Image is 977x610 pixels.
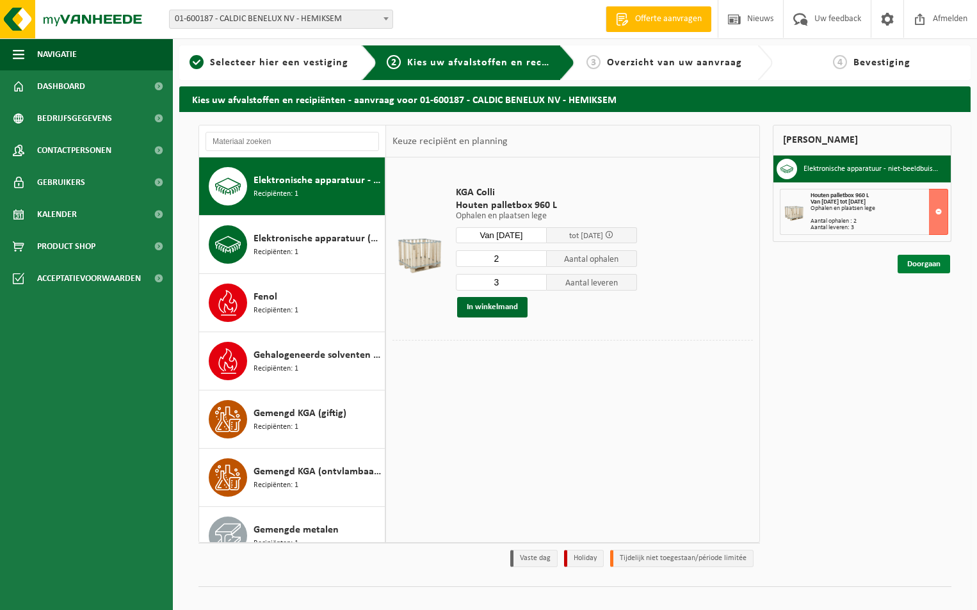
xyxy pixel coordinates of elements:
span: Offerte aanvragen [632,13,705,26]
span: Gehalogeneerde solventen in kleinverpakking [254,348,382,363]
span: Elektronische apparatuur (KV) koelvries (huishoudelijk) [254,231,382,246]
div: Aantal leveren: 3 [811,225,948,231]
span: Aantal leveren [547,274,638,291]
span: Bedrijfsgegevens [37,102,112,134]
span: Overzicht van uw aanvraag [607,58,742,68]
li: Vaste dag [510,550,558,567]
a: Offerte aanvragen [606,6,711,32]
span: Acceptatievoorwaarden [37,262,141,294]
span: Recipiënten: 1 [254,363,298,375]
div: [PERSON_NAME] [773,125,951,156]
span: 01-600187 - CALDIC BENELUX NV - HEMIKSEM [169,10,393,29]
strong: Van [DATE] tot [DATE] [811,198,866,205]
span: Product Shop [37,230,95,262]
div: Aantal ophalen : 2 [811,218,948,225]
span: Recipiënten: 1 [254,188,298,200]
span: Recipiënten: 1 [254,305,298,317]
span: Selecteer hier een vestiging [210,58,348,68]
span: Gemengd KGA (giftig) [254,406,346,421]
button: Elektronische apparatuur - niet-beeldbuishoudend (OVE) en beeldbuishoudend (TVM) Recipiënten: 1 [199,157,385,216]
div: Keuze recipiënt en planning [386,125,514,157]
div: Ophalen en plaatsen lege [811,205,948,212]
button: Elektronische apparatuur (KV) koelvries (huishoudelijk) Recipiënten: 1 [199,216,385,274]
span: 2 [387,55,401,69]
span: Kalender [37,198,77,230]
span: KGA Colli [456,186,637,199]
button: Gemengde metalen Recipiënten: 1 [199,507,385,565]
li: Holiday [564,550,604,567]
span: 4 [833,55,847,69]
a: Doorgaan [898,255,950,273]
span: Navigatie [37,38,77,70]
span: Gemengd KGA (ontvlambaar-corrosief) [254,464,382,479]
span: 1 [190,55,204,69]
span: 3 [586,55,601,69]
span: Contactpersonen [37,134,111,166]
span: Fenol [254,289,277,305]
span: Gebruikers [37,166,85,198]
span: Houten palletbox 960 L [811,192,869,199]
span: Gemengde metalen [254,522,339,538]
button: In winkelmand [457,297,528,317]
button: Gemengd KGA (giftig) Recipiënten: 1 [199,390,385,449]
button: Gehalogeneerde solventen in kleinverpakking Recipiënten: 1 [199,332,385,390]
span: Recipiënten: 1 [254,421,298,433]
a: 1Selecteer hier een vestiging [186,55,351,70]
span: Bevestiging [853,58,910,68]
span: Houten palletbox 960 L [456,199,637,212]
span: Recipiënten: 1 [254,538,298,550]
input: Selecteer datum [456,227,547,243]
h3: Elektronische apparatuur - niet-beeldbuishoudend (OVE) en beeldbuishoudend (TVM) [803,159,941,179]
input: Materiaal zoeken [206,132,379,151]
span: Recipiënten: 1 [254,246,298,259]
span: 01-600187 - CALDIC BENELUX NV - HEMIKSEM [170,10,392,28]
span: Dashboard [37,70,85,102]
button: Gemengd KGA (ontvlambaar-corrosief) Recipiënten: 1 [199,449,385,507]
p: Ophalen en plaatsen lege [456,212,637,221]
h2: Kies uw afvalstoffen en recipiënten - aanvraag voor 01-600187 - CALDIC BENELUX NV - HEMIKSEM [179,86,971,111]
li: Tijdelijk niet toegestaan/période limitée [610,550,754,567]
button: Fenol Recipiënten: 1 [199,274,385,332]
span: Recipiënten: 1 [254,479,298,492]
span: Kies uw afvalstoffen en recipiënten [407,58,583,68]
span: Aantal ophalen [547,250,638,267]
span: Elektronische apparatuur - niet-beeldbuishoudend (OVE) en beeldbuishoudend (TVM) [254,173,382,188]
span: tot [DATE] [569,232,603,240]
